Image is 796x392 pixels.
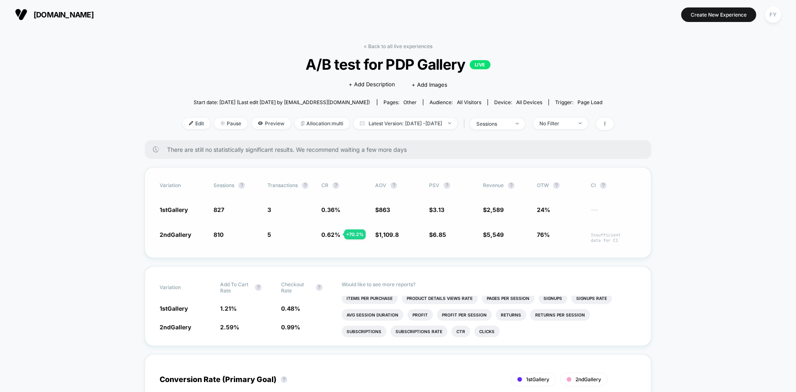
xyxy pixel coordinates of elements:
span: Transactions [267,182,298,188]
span: 5,549 [487,231,504,238]
span: Checkout Rate [281,281,312,294]
button: ? [444,182,450,189]
li: Product Details Views Rate [402,292,478,304]
div: + 70.2 % [344,229,366,239]
li: Subscriptions Rate [391,326,447,337]
span: 5 [267,231,271,238]
span: 0.62 % [321,231,340,238]
img: Visually logo [15,8,27,21]
span: 1stGallery [526,376,549,382]
span: 76% [537,231,550,238]
li: Signups [539,292,567,304]
span: Latest Version: [DATE] - [DATE] [354,118,457,129]
span: 0.48 % [281,305,300,312]
span: Start date: [DATE] (Last edit [DATE] by [EMAIL_ADDRESS][DOMAIN_NAME]) [194,99,370,105]
span: Insufficient data for CI [591,232,636,243]
span: A/B test for PDP Gallery [204,56,592,73]
span: 2,589 [487,206,504,213]
span: Allocation: multi [295,118,349,129]
span: --- [591,207,636,214]
button: FY [762,6,784,23]
span: $ [429,206,444,213]
button: [DOMAIN_NAME] [12,8,96,21]
button: ? [281,376,287,383]
button: ? [600,182,607,189]
button: Create New Experience [681,7,756,22]
span: CI [591,182,636,189]
span: Sessions [214,182,234,188]
button: ? [255,284,262,291]
span: AOV [375,182,386,188]
span: 863 [379,206,390,213]
span: Device: [488,99,548,105]
span: $ [483,231,504,238]
img: end [221,121,225,125]
li: Profit Per Session [437,309,492,321]
button: ? [316,284,323,291]
img: end [516,123,519,124]
span: other [403,99,417,105]
span: Variation [160,182,205,189]
span: 2ndGallery [575,376,601,382]
span: | [461,118,470,130]
span: $ [429,231,446,238]
span: 810 [214,231,223,238]
div: sessions [476,121,510,127]
span: 2ndGallery [160,324,191,331]
span: Page Load [578,99,602,105]
span: There are still no statistically significant results. We recommend waiting a few more days [167,146,635,153]
span: 0.36 % [321,206,340,213]
span: Preview [252,118,291,129]
div: Audience: [430,99,481,105]
span: $ [375,231,399,238]
span: 1stGallery [160,206,188,213]
span: + Add Description [349,80,395,89]
li: Profit [408,309,433,321]
span: Add To Cart Rate [220,281,251,294]
span: 1stGallery [160,305,188,312]
li: Returns [496,309,526,321]
li: Pages Per Session [482,292,534,304]
span: 1,109.8 [379,231,399,238]
button: ? [508,182,514,189]
span: 24% [537,206,550,213]
button: ? [332,182,339,189]
span: OTW [537,182,582,189]
span: + Add Images [412,81,447,88]
li: Subscriptions [342,326,386,337]
span: 3.13 [433,206,444,213]
li: Avg Session Duration [342,309,403,321]
span: 0.99 % [281,324,300,331]
span: Pause [214,118,248,129]
div: Pages: [383,99,417,105]
span: 2ndGallery [160,231,191,238]
span: all devices [516,99,542,105]
a: < Back to all live experiences [364,43,432,49]
span: 2.59 % [220,324,239,331]
span: All Visitors [457,99,481,105]
img: edit [189,121,193,125]
button: ? [302,182,308,189]
span: Variation [160,281,205,294]
img: end [579,122,582,124]
li: Items Per Purchase [342,292,398,304]
li: Clicks [474,326,500,337]
button: ? [391,182,397,189]
span: $ [375,206,390,213]
div: FY [765,7,781,23]
span: Revenue [483,182,504,188]
img: calendar [360,121,364,125]
button: ? [553,182,560,189]
div: Trigger: [555,99,602,105]
span: CR [321,182,328,188]
span: Edit [183,118,210,129]
button: ? [238,182,245,189]
img: end [448,122,451,124]
li: Returns Per Session [530,309,590,321]
span: $ [483,206,504,213]
span: 1.21 % [220,305,237,312]
p: Would like to see more reports? [342,281,636,287]
div: No Filter [539,120,573,127]
li: Ctr [451,326,470,337]
span: PSV [429,182,439,188]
